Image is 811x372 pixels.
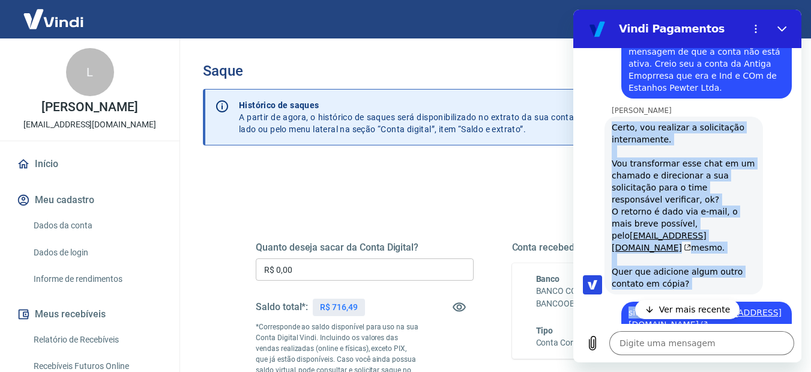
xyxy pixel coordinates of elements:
a: Informe de rendimentos [29,267,165,291]
span: Tipo [536,326,553,335]
div: L [66,48,114,96]
a: Dados da conta [29,213,165,238]
h5: Quanto deseja sacar da Conta Digital? [256,242,474,254]
h3: Saque [203,63,782,79]
button: Meus recebíveis [14,301,165,328]
button: Meu cadastro [14,187,165,213]
h5: Saldo total*: [256,301,308,313]
p: [EMAIL_ADDRESS][DOMAIN_NAME] [23,118,156,131]
h6: Conta Corrente [536,337,592,349]
p: R$ 716,49 [320,301,358,314]
button: Sair [753,8,797,31]
p: Histórico de saques [239,99,681,111]
span: Banco [536,274,560,284]
p: [PERSON_NAME] [41,101,137,114]
a: Dados de login [29,240,165,265]
iframe: Janela de mensagens [573,10,801,362]
h6: BANCO COOPERATIVO DO BRASIL S.A. - BANCOOB [536,285,706,310]
p: A partir de agora, o histórico de saques será disponibilizado no extrato da sua conta digital. Ac... [239,99,681,135]
a: Início [14,151,165,177]
h5: Conta recebedora do saque [512,242,730,254]
a: Relatório de Recebíveis [29,328,165,352]
img: Vindi [14,1,92,37]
